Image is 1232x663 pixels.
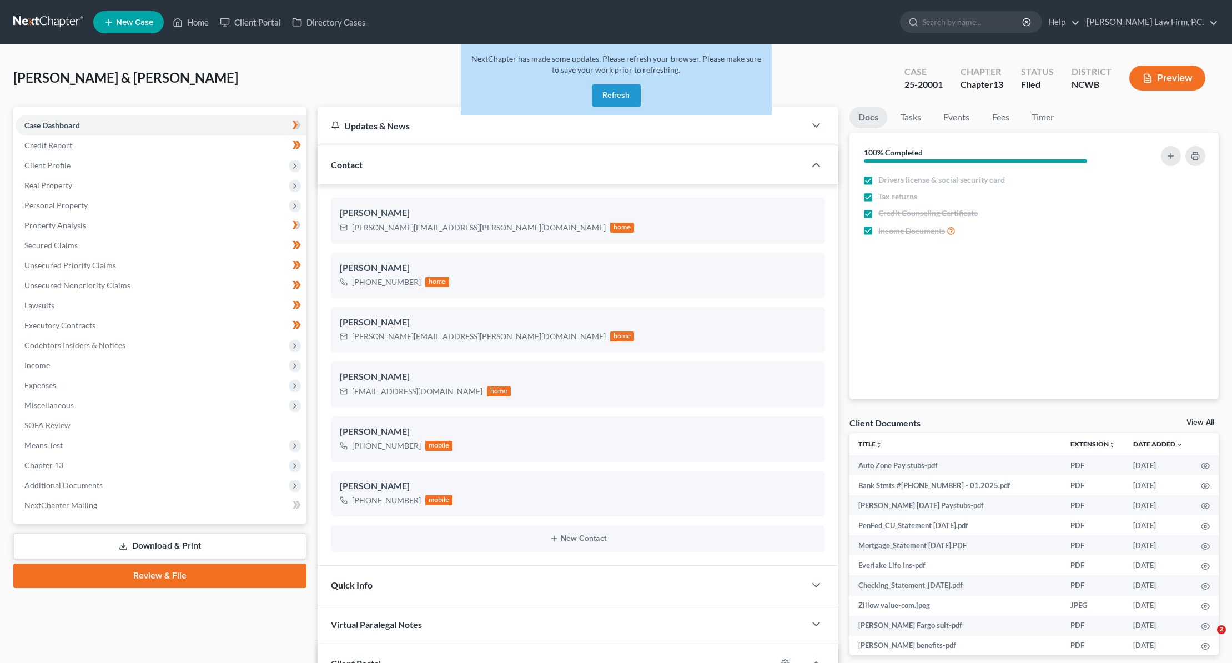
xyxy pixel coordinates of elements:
[425,441,453,451] div: mobile
[961,78,1003,91] div: Chapter
[1070,440,1115,448] a: Extensionunfold_more
[1124,575,1192,595] td: [DATE]
[352,386,482,397] div: [EMAIL_ADDRESS][DOMAIN_NAME]
[849,515,1062,535] td: PenFed_CU_Statement [DATE].pdf
[878,191,917,202] span: Tax returns
[24,440,63,450] span: Means Test
[24,420,71,430] span: SOFA Review
[331,619,422,630] span: Virtual Paralegal Notes
[849,535,1062,555] td: Mortgage_Statement [DATE].PDF
[849,575,1062,595] td: Checking_Statement_[DATE].pdf
[892,107,930,128] a: Tasks
[340,316,817,329] div: [PERSON_NAME]
[1109,441,1115,448] i: unfold_more
[849,636,1062,656] td: [PERSON_NAME] benefits-pdf
[1023,107,1063,128] a: Timer
[425,277,450,287] div: home
[849,495,1062,515] td: [PERSON_NAME] [DATE] Paystubs-pdf
[331,159,363,170] span: Contact
[849,475,1062,495] td: Bank Stmts #[PHONE_NUMBER] - 01.2025.pdf
[352,495,421,506] div: [PHONE_NUMBER]
[849,616,1062,636] td: [PERSON_NAME] Fargo suit-pdf
[1186,419,1214,426] a: View All
[864,148,923,157] strong: 100% Completed
[16,115,306,135] a: Case Dashboard
[24,180,72,190] span: Real Property
[1124,475,1192,495] td: [DATE]
[16,235,306,255] a: Secured Claims
[1062,515,1124,535] td: PDF
[1062,616,1124,636] td: PDF
[167,12,214,32] a: Home
[1124,616,1192,636] td: [DATE]
[983,107,1018,128] a: Fees
[876,441,882,448] i: unfold_more
[1062,495,1124,515] td: PDF
[1124,596,1192,616] td: [DATE]
[1124,455,1192,475] td: [DATE]
[24,500,97,510] span: NextChapter Mailing
[13,533,306,559] a: Download & Print
[1124,555,1192,575] td: [DATE]
[878,208,978,219] span: Credit Counseling Certificate
[922,12,1024,32] input: Search by name...
[331,580,373,590] span: Quick Info
[24,360,50,370] span: Income
[878,225,945,237] span: Income Documents
[487,386,511,396] div: home
[340,480,817,493] div: [PERSON_NAME]
[24,120,80,130] span: Case Dashboard
[1062,535,1124,555] td: PDF
[16,275,306,295] a: Unsecured Nonpriority Claims
[116,18,153,27] span: New Case
[24,480,103,490] span: Additional Documents
[352,331,606,342] div: [PERSON_NAME][EMAIL_ADDRESS][PERSON_NAME][DOMAIN_NAME]
[1194,625,1221,652] iframe: Intercom live chat
[1062,596,1124,616] td: JPEG
[1124,495,1192,515] td: [DATE]
[286,12,371,32] a: Directory Cases
[24,460,63,470] span: Chapter 13
[352,440,421,451] div: [PHONE_NUMBER]
[24,240,78,250] span: Secured Claims
[352,222,606,233] div: [PERSON_NAME][EMAIL_ADDRESS][PERSON_NAME][DOMAIN_NAME]
[16,415,306,435] a: SOFA Review
[1062,575,1124,595] td: PDF
[1021,78,1054,91] div: Filed
[849,596,1062,616] td: Zillow value-com.jpeg
[340,534,817,543] button: New Contact
[1124,636,1192,656] td: [DATE]
[13,69,238,86] span: [PERSON_NAME] & [PERSON_NAME]
[993,79,1003,89] span: 13
[16,315,306,335] a: Executory Contracts
[16,255,306,275] a: Unsecured Priority Claims
[592,84,641,107] button: Refresh
[1124,535,1192,555] td: [DATE]
[1133,440,1183,448] a: Date Added expand_more
[878,174,1005,185] span: Drivers license & social security card
[904,66,943,78] div: Case
[24,300,54,310] span: Lawsuits
[24,320,95,330] span: Executory Contracts
[1129,66,1205,91] button: Preview
[214,12,286,32] a: Client Portal
[24,160,71,170] span: Client Profile
[1081,12,1218,32] a: [PERSON_NAME] Law Firm, P.C.
[16,135,306,155] a: Credit Report
[1072,66,1112,78] div: District
[1062,636,1124,656] td: PDF
[24,280,130,290] span: Unsecured Nonpriority Claims
[16,295,306,315] a: Lawsuits
[849,455,1062,475] td: Auto Zone Pay stubs-pdf
[340,207,817,220] div: [PERSON_NAME]
[1217,625,1226,634] span: 2
[1062,455,1124,475] td: PDF
[340,370,817,384] div: [PERSON_NAME]
[24,400,74,410] span: Miscellaneous
[1124,515,1192,535] td: [DATE]
[471,54,761,74] span: NextChapter has made some updates. Please refresh your browser. Please make sure to save your wor...
[934,107,978,128] a: Events
[610,223,635,233] div: home
[610,331,635,341] div: home
[1062,475,1124,495] td: PDF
